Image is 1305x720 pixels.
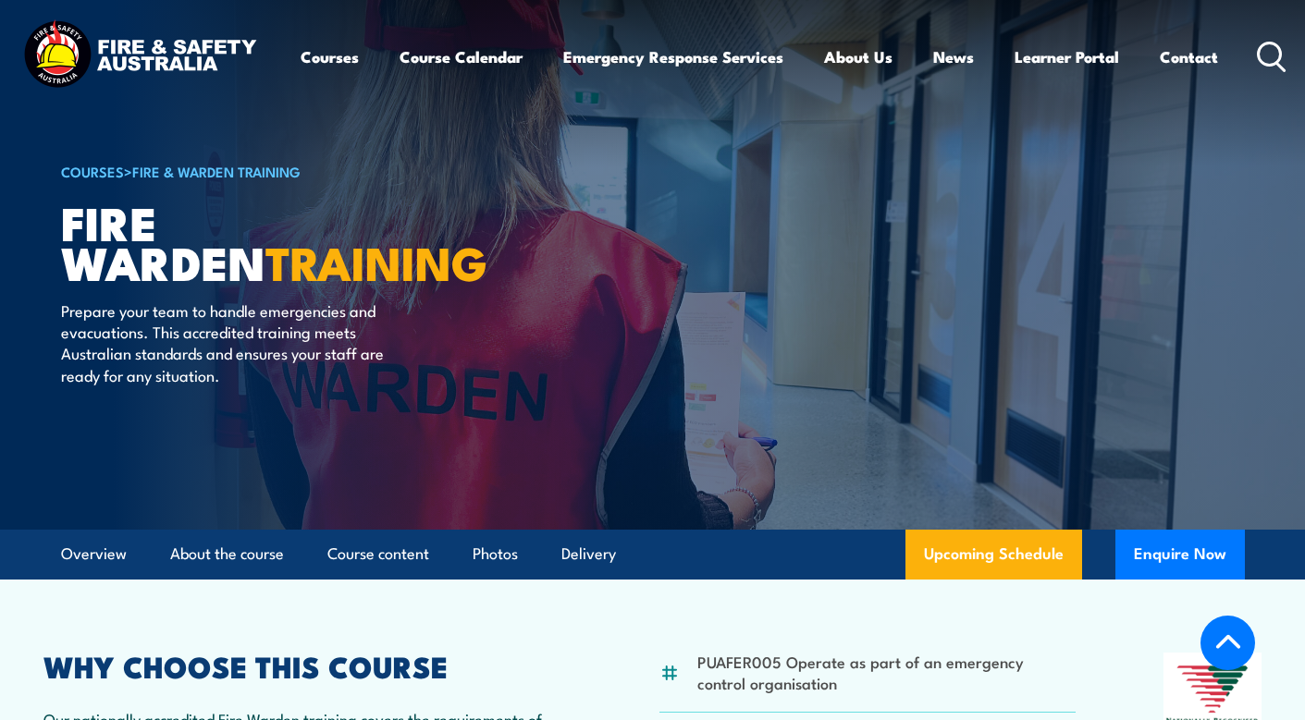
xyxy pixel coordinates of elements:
[61,201,518,281] h1: Fire Warden
[61,299,399,386] p: Prepare your team to handle emergencies and evacuations. This accredited training meets Australia...
[1160,32,1218,81] a: Contact
[301,32,359,81] a: Courses
[132,161,301,181] a: Fire & Warden Training
[61,160,518,182] h6: >
[697,651,1076,694] li: PUAFER005 Operate as part of an emergency control organisation
[265,226,487,297] strong: TRAINING
[170,530,284,579] a: About the course
[563,32,783,81] a: Emergency Response Services
[61,530,127,579] a: Overview
[61,161,124,181] a: COURSES
[400,32,523,81] a: Course Calendar
[473,530,518,579] a: Photos
[327,530,429,579] a: Course content
[905,530,1082,580] a: Upcoming Schedule
[1115,530,1245,580] button: Enquire Now
[933,32,974,81] a: News
[824,32,893,81] a: About Us
[1015,32,1119,81] a: Learner Portal
[43,653,572,678] h2: WHY CHOOSE THIS COURSE
[561,530,616,579] a: Delivery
